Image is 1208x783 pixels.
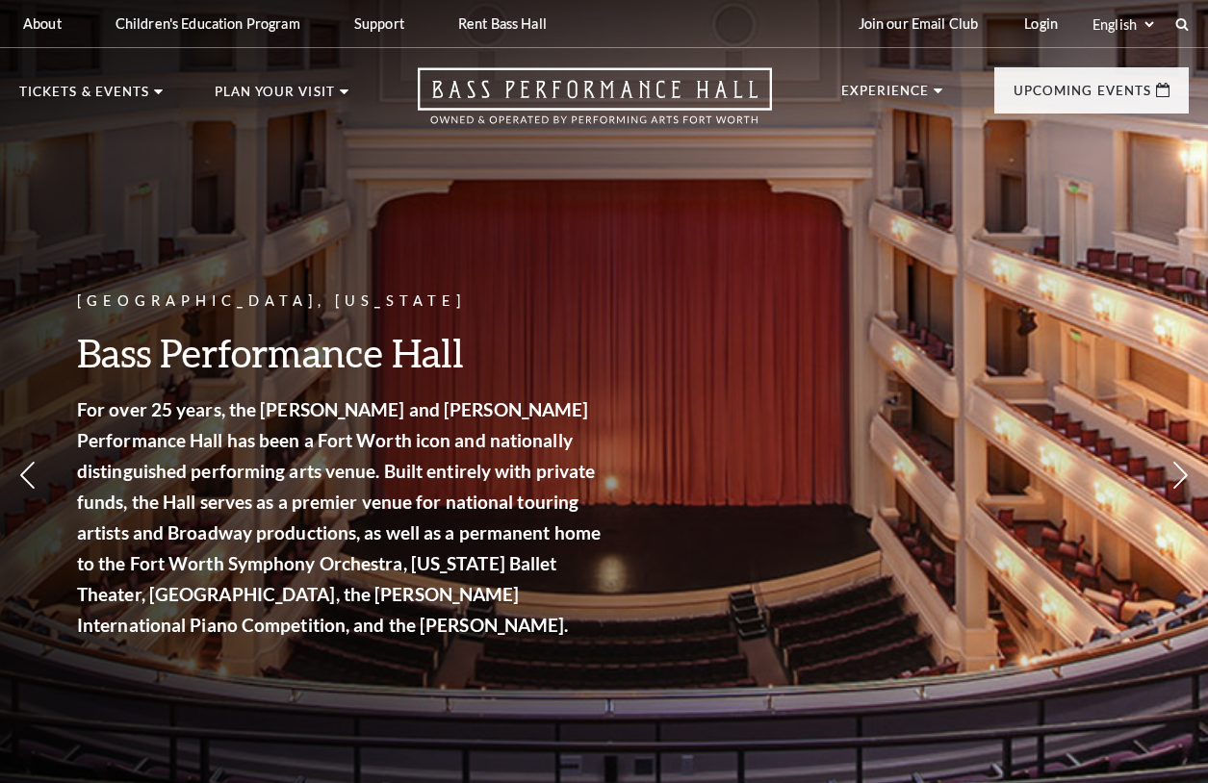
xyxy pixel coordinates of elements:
[1089,15,1157,34] select: Select:
[77,290,606,314] p: [GEOGRAPHIC_DATA], [US_STATE]
[116,15,300,32] p: Children's Education Program
[215,86,335,109] p: Plan Your Visit
[77,328,606,377] h3: Bass Performance Hall
[19,86,149,109] p: Tickets & Events
[458,15,547,32] p: Rent Bass Hall
[77,398,601,636] strong: For over 25 years, the [PERSON_NAME] and [PERSON_NAME] Performance Hall has been a Fort Worth ico...
[841,85,930,108] p: Experience
[1014,85,1151,108] p: Upcoming Events
[354,15,404,32] p: Support
[23,15,62,32] p: About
